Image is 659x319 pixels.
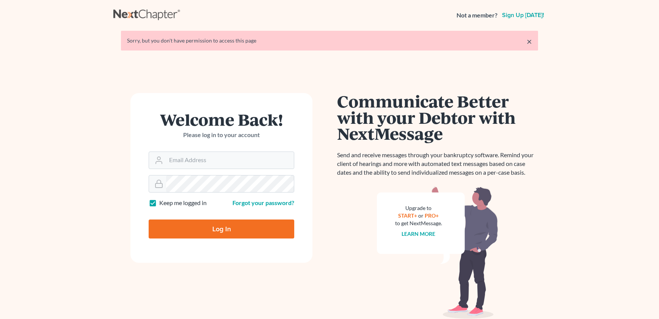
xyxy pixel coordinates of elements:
[527,37,532,46] a: ×
[377,186,498,319] img: nextmessage_bg-59042aed3d76b12b5cd301f8e5b87938c9018125f34e5fa2b7a6b67550977c72.svg
[425,212,439,219] a: PRO+
[149,111,294,128] h1: Welcome Back!
[337,151,538,177] p: Send and receive messages through your bankruptcy software. Remind your client of hearings and mo...
[501,12,546,18] a: Sign up [DATE]!
[337,93,538,142] h1: Communicate Better with your Debtor with NextMessage
[149,220,294,238] input: Log In
[395,220,442,227] div: to get NextMessage.
[395,204,442,212] div: Upgrade to
[402,231,436,237] a: Learn more
[399,212,417,219] a: START+
[457,11,497,20] strong: Not a member?
[232,199,294,206] a: Forgot your password?
[419,212,424,219] span: or
[166,152,294,169] input: Email Address
[159,199,207,207] label: Keep me logged in
[149,131,294,139] p: Please log in to your account
[127,37,532,44] div: Sorry, but you don't have permission to access this page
